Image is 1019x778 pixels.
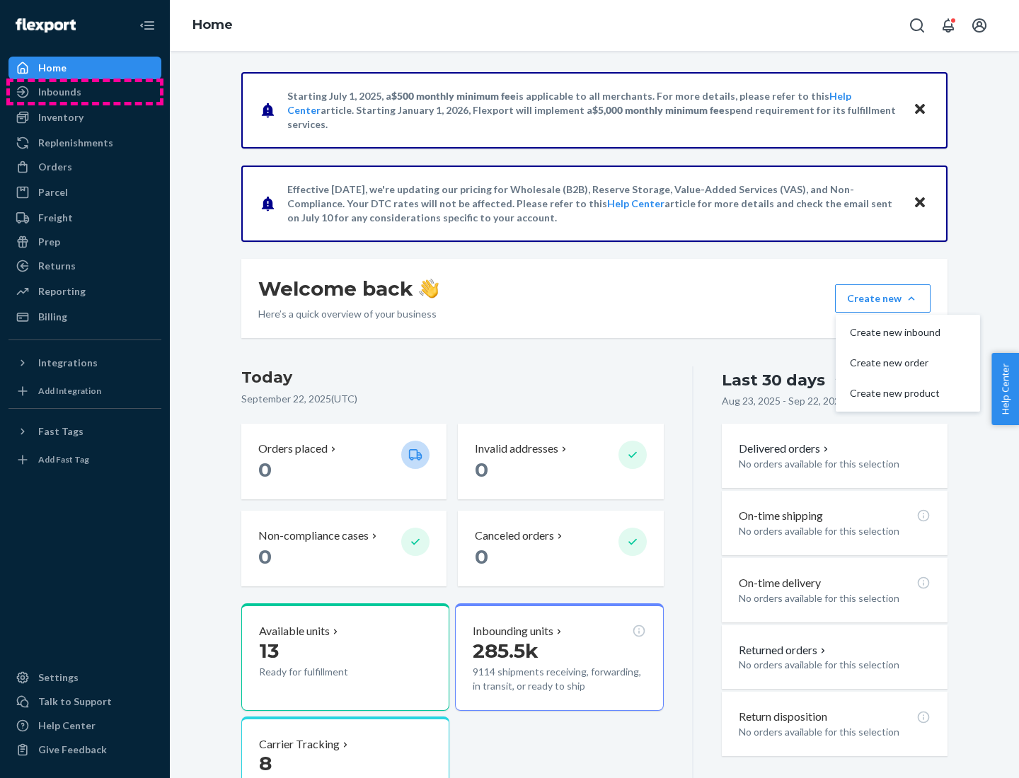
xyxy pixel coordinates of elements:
[38,259,76,273] div: Returns
[259,665,390,679] p: Ready for fulfillment
[241,424,447,499] button: Orders placed 0
[38,424,84,439] div: Fast Tags
[607,197,664,209] a: Help Center
[722,394,872,408] p: Aug 23, 2025 - Sep 22, 2025 ( UTC )
[192,17,233,33] a: Home
[16,18,76,33] img: Flexport logo
[839,348,977,378] button: Create new order
[241,392,664,406] p: September 22, 2025 ( UTC )
[241,511,447,586] button: Non-compliance cases 0
[38,284,86,298] div: Reporting
[8,738,161,761] button: Give Feedback
[739,441,831,457] button: Delivered orders
[8,255,161,277] a: Returns
[259,639,279,663] span: 13
[8,420,161,443] button: Fast Tags
[8,380,161,402] a: Add Integration
[258,441,328,457] p: Orders placed
[259,751,272,775] span: 8
[475,545,488,569] span: 0
[38,185,68,199] div: Parcel
[38,160,72,174] div: Orders
[38,695,112,709] div: Talk to Support
[739,508,823,524] p: On-time shipping
[475,441,558,457] p: Invalid addresses
[259,736,340,753] p: Carrier Tracking
[839,318,977,348] button: Create new inbound
[38,110,84,124] div: Inventory
[8,81,161,103] a: Inbounds
[965,11,994,40] button: Open account menu
[38,310,67,324] div: Billing
[458,511,663,586] button: Canceled orders 0
[8,181,161,204] a: Parcel
[287,89,899,132] p: Starting July 1, 2025, a is applicable to all merchants. For more details, please refer to this a...
[455,603,663,711] button: Inbounding units285.5k9114 shipments receiving, forwarding, in transit, or ready to ship
[181,5,244,46] ol: breadcrumbs
[258,458,272,482] span: 0
[739,575,821,591] p: On-time delivery
[934,11,962,40] button: Open notifications
[850,388,940,398] span: Create new product
[258,545,272,569] span: 0
[739,524,931,538] p: No orders available for this selection
[991,353,1019,425] button: Help Center
[903,11,931,40] button: Open Search Box
[8,57,161,79] a: Home
[38,85,81,99] div: Inbounds
[38,453,89,465] div: Add Fast Tag
[241,603,449,711] button: Available units13Ready for fulfillment
[475,528,554,544] p: Canceled orders
[8,714,161,737] a: Help Center
[287,182,899,225] p: Effective [DATE], we're updating our pricing for Wholesale (B2B), Reserve Storage, Value-Added Se...
[38,211,73,225] div: Freight
[38,136,113,150] div: Replenishments
[8,690,161,713] a: Talk to Support
[241,366,664,389] h3: Today
[8,352,161,374] button: Integrations
[391,90,516,102] span: $500 monthly minimum fee
[8,306,161,328] a: Billing
[722,369,825,391] div: Last 30 days
[8,132,161,154] a: Replenishments
[38,235,60,249] div: Prep
[8,666,161,689] a: Settings
[38,670,79,685] div: Settings
[592,104,725,116] span: $5,000 monthly minimum fee
[850,327,940,337] span: Create new inbound
[419,279,439,298] img: hand-wave emoji
[739,591,931,605] p: No orders available for this selection
[475,458,488,482] span: 0
[739,725,931,739] p: No orders available for this selection
[259,623,330,639] p: Available units
[739,642,829,658] button: Returned orders
[38,385,101,397] div: Add Integration
[8,156,161,178] a: Orders
[739,457,931,471] p: No orders available for this selection
[38,743,107,757] div: Give Feedback
[8,106,161,129] a: Inventory
[8,231,161,253] a: Prep
[458,424,663,499] button: Invalid addresses 0
[739,709,827,725] p: Return disposition
[8,448,161,471] a: Add Fast Tag
[258,276,439,301] h1: Welcome back
[839,378,977,409] button: Create new product
[911,100,929,120] button: Close
[258,528,369,544] p: Non-compliance cases
[850,358,940,368] span: Create new order
[38,356,98,370] div: Integrations
[473,665,645,693] p: 9114 shipments receiving, forwarding, in transit, or ready to ship
[473,623,553,639] p: Inbounding units
[473,639,539,663] span: 285.5k
[8,280,161,303] a: Reporting
[133,11,161,40] button: Close Navigation
[911,193,929,214] button: Close
[258,307,439,321] p: Here’s a quick overview of your business
[739,658,931,672] p: No orders available for this selection
[38,719,96,733] div: Help Center
[8,207,161,229] a: Freight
